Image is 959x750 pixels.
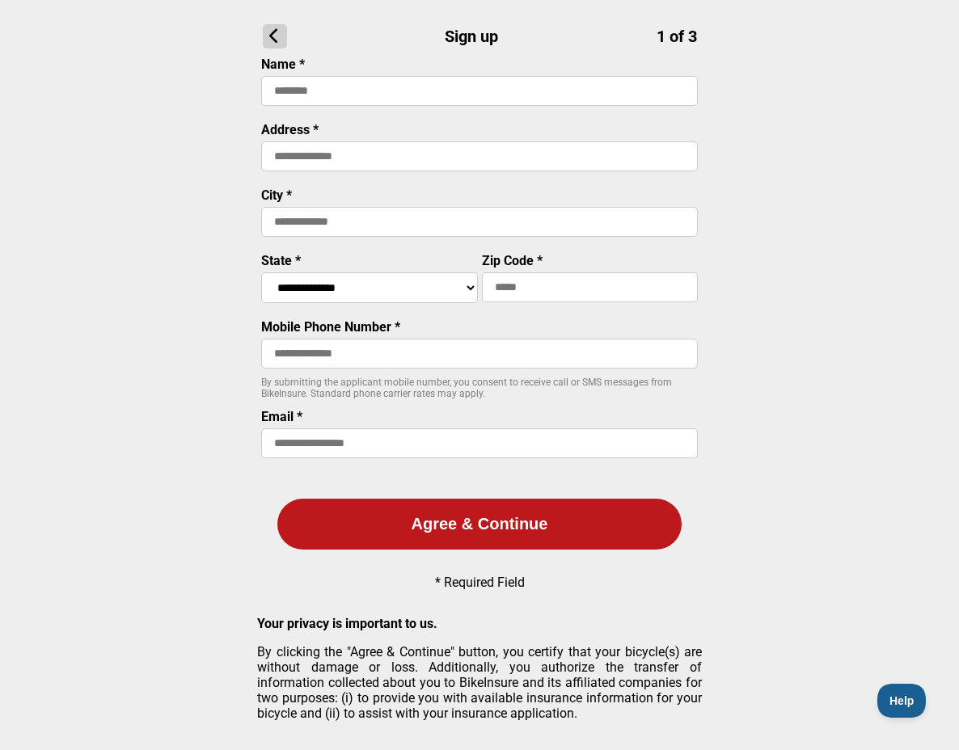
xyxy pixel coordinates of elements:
label: Zip Code * [482,253,543,268]
label: Email * [261,409,302,424]
label: Address * [261,122,319,137]
label: State * [261,253,301,268]
button: Agree & Continue [277,499,682,550]
label: Name * [261,57,305,72]
strong: Your privacy is important to us. [257,616,437,631]
p: By clicking the "Agree & Continue" button, you certify that your bicycle(s) are without damage or... [257,644,702,721]
iframe: Toggle Customer Support [877,684,927,718]
p: By submitting the applicant mobile number, you consent to receive call or SMS messages from BikeI... [261,377,698,399]
label: Mobile Phone Number * [261,319,400,335]
p: * Required Field [435,575,525,590]
span: 1 of 3 [657,27,697,46]
h1: Sign up [263,24,697,48]
label: City * [261,187,292,203]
